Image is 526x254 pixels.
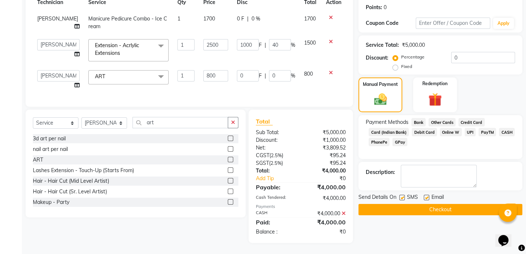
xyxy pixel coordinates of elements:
[301,167,351,175] div: ₹4,000.00
[250,218,301,227] div: Paid:
[33,135,66,143] div: 3d art per nail
[301,136,351,144] div: ₹1,000.00
[259,72,262,80] span: F
[495,225,519,247] iframe: chat widget
[412,128,437,136] span: Debit Card
[250,228,301,236] div: Balance :
[301,218,351,227] div: ₹4,000.00
[401,63,412,70] label: Fixed
[105,73,108,80] a: x
[250,129,301,136] div: Sub Total:
[291,72,295,80] span: %
[256,118,273,125] span: Total
[422,80,448,87] label: Redemption
[33,167,134,174] div: Lashes Extension - Touch-Up (Starts From)
[411,118,426,126] span: Bank
[120,50,123,56] a: x
[304,39,316,46] span: 1500
[256,204,346,210] div: Payments
[358,193,396,202] span: Send Details On
[366,41,399,49] div: Service Total:
[250,152,301,159] div: ( )
[392,138,407,146] span: GPay
[499,128,515,136] span: CASH
[256,160,269,166] span: SGST
[33,145,68,153] div: nail art per nail
[458,118,485,126] span: Credit Card
[37,15,78,22] span: [PERSON_NAME]
[33,177,109,185] div: Hair - Hair Cut (Mid Level Artist)
[203,15,215,22] span: 1700
[250,136,301,144] div: Discount:
[479,128,496,136] span: PayTM
[429,118,456,126] span: Other Cards
[358,204,522,215] button: Checkout
[366,118,408,126] span: Payment Methods
[250,194,301,202] div: Cash Tendered:
[416,18,490,29] input: Enter Offer / Coupon Code
[247,15,249,23] span: |
[369,138,389,146] span: PhonePe
[250,159,301,167] div: ( )
[493,18,514,29] button: Apply
[309,175,351,182] div: ₹0
[88,15,167,30] span: Manicure Pedicure Combo - Ice Cream
[369,128,409,136] span: Card (Indian Bank)
[265,41,266,49] span: |
[265,72,266,80] span: |
[95,42,139,56] span: Extension - Acrlylic Extensions
[301,144,351,152] div: ₹3,809.52
[366,54,388,62] div: Discount:
[301,159,351,167] div: ₹95.24
[33,188,107,196] div: Hair - Hair Cut (Sr. Level Artist)
[366,4,382,11] div: Points:
[440,128,462,136] span: Online W
[177,15,180,22] span: 1
[250,175,309,182] a: Add Tip
[256,152,269,159] span: CGST
[366,168,395,176] div: Description:
[304,15,316,22] span: 1700
[304,71,313,77] span: 800
[465,128,476,136] span: UPI
[95,73,105,80] span: ART
[384,4,387,11] div: 0
[250,167,301,175] div: Total:
[250,210,301,217] div: CASH
[407,193,418,202] span: SMS
[301,152,351,159] div: ₹95.24
[291,41,295,49] span: %
[424,91,446,108] img: _gift.svg
[402,41,425,49] div: ₹5,000.00
[363,81,398,88] label: Manual Payment
[401,54,425,60] label: Percentage
[301,194,351,202] div: ₹4,000.00
[366,19,415,27] div: Coupon Code
[33,156,43,164] div: ART
[370,92,391,107] img: _cash.svg
[431,193,444,202] span: Email
[33,198,69,206] div: Makeup - Party
[237,15,244,23] span: 0 F
[250,144,301,152] div: Net:
[301,228,351,236] div: ₹0
[133,117,228,128] input: Search or Scan
[271,152,282,158] span: 2.5%
[301,183,351,192] div: ₹4,000.00
[250,183,301,192] div: Payable:
[252,15,260,23] span: 0 %
[259,41,262,49] span: F
[270,160,281,166] span: 2.5%
[301,210,351,217] div: ₹4,000.00
[301,129,351,136] div: ₹5,000.00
